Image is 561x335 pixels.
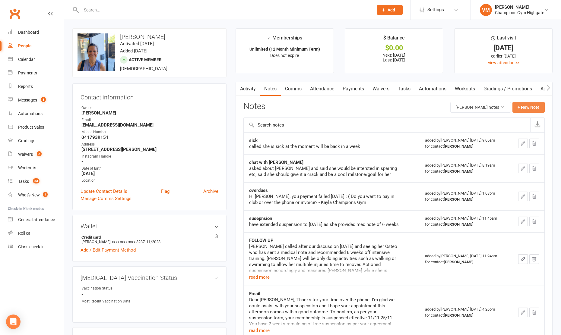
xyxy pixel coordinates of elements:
[8,121,64,134] a: Product Sales
[203,188,218,195] a: Archive
[8,26,64,39] a: Dashboard
[81,178,218,183] div: Location
[267,34,302,45] div: Memberships
[18,138,35,143] div: Gradings
[444,144,474,149] strong: [PERSON_NAME]
[18,30,39,35] div: Dashboard
[425,312,504,318] div: for contact
[450,102,511,113] button: [PERSON_NAME] notes
[425,162,504,174] div: added by [PERSON_NAME] [DATE] 8:19am
[18,231,32,236] div: Roll call
[81,234,218,245] li: [PERSON_NAME]
[8,66,64,80] a: Payments
[81,142,218,147] div: Address
[281,82,306,96] a: Comms
[249,291,260,296] strong: Email
[425,259,504,265] div: for contact
[41,97,46,102] span: 3
[78,33,221,40] h3: [PERSON_NAME]
[368,82,394,96] a: Waivers
[249,138,258,143] strong: sick
[81,274,218,281] h3: [MEDICAL_DATA] Vaccination Status
[81,171,218,176] strong: [DATE]
[260,82,281,96] a: Notes
[120,66,167,71] span: [DEMOGRAPHIC_DATA]
[33,178,40,183] span: 53
[425,221,504,227] div: for contact
[8,53,64,66] a: Calendar
[425,143,504,149] div: for contact
[8,227,64,240] a: Roll call
[8,39,64,53] a: People
[249,221,400,227] div: have extended suspension to [DATE] as she provided med note of 6 weeks
[81,286,131,291] div: Vaccination Status
[425,137,504,149] div: added by [PERSON_NAME] [DATE] 9:05am
[6,315,21,329] div: Open Intercom Messenger
[8,188,64,202] a: What's New1
[8,175,64,188] a: Tasks 53
[488,60,519,65] a: view attendance
[81,223,218,230] h3: Wallet
[18,152,33,157] div: Waivers
[81,159,218,164] strong: -
[306,82,338,96] a: Attendance
[112,240,145,244] span: xxxx xxxx xxxx 3237
[249,238,274,243] strong: FOLLOW UP
[8,161,64,175] a: Workouts
[512,102,545,113] button: + New Note
[444,260,474,264] strong: [PERSON_NAME]
[427,3,444,17] span: Settings
[444,197,474,202] strong: [PERSON_NAME]
[81,129,218,135] div: Mobile Number
[338,82,368,96] a: Payments
[460,53,547,59] div: earlier [DATE]
[8,107,64,121] a: Automations
[425,196,504,202] div: for contact
[8,93,64,107] a: Messages 3
[495,10,544,15] div: Champions Gym Highgate
[81,166,218,171] div: Date of Birth
[18,125,44,130] div: Product Sales
[249,143,400,149] div: called she is sick at the moment will be back in a week
[81,147,218,152] strong: [STREET_ADDRESS][PERSON_NAME]
[81,292,218,297] strong: -
[81,246,136,254] a: Add / Edit Payment Method
[249,165,400,177] div: asked about [PERSON_NAME] and said she would be intersted in sparring etc, said she should give i...
[495,5,544,10] div: [PERSON_NAME]
[18,111,43,116] div: Automations
[249,243,400,286] div: [PERSON_NAME] called after our discussion [DATE] and seeing her Osteo who has sent a medical note...
[425,215,504,227] div: added by [PERSON_NAME] [DATE] 11:46am
[8,134,64,148] a: Gradings
[81,195,132,202] a: Manage Comms Settings
[8,213,64,227] a: General attendance kiosk mode
[383,34,405,45] div: $ Balance
[37,151,42,156] span: 2
[18,43,32,48] div: People
[81,299,131,304] div: Most Recent Vaccination Date
[18,70,37,75] div: Payments
[350,53,437,62] p: Next: [DATE] Last: [DATE]
[81,110,218,116] strong: [PERSON_NAME]
[81,235,215,240] strong: Credit card
[120,48,147,54] time: Added [DATE]
[451,82,479,96] a: Workouts
[236,82,260,96] a: Activity
[270,53,299,58] span: Does not expire
[460,45,547,51] div: [DATE]
[43,192,48,197] span: 1
[161,188,170,195] a: Flag
[243,102,265,113] h3: Notes
[18,57,35,62] div: Calendar
[425,190,504,202] div: added by [PERSON_NAME] [DATE] 1:08pm
[444,222,474,227] strong: [PERSON_NAME]
[78,33,115,71] img: image1702888013.png
[8,240,64,254] a: Class kiosk mode
[81,304,218,310] strong: -
[18,179,29,184] div: Tasks
[425,306,504,318] div: added by [PERSON_NAME] [DATE] 4:26pm
[18,217,55,222] div: General attendance
[249,193,400,205] div: Hi [PERSON_NAME], you payment failed [DATE] : ( Do you want to pay in club or over the phone or i...
[425,253,504,265] div: added by [PERSON_NAME] [DATE] 11:24am
[18,244,45,249] div: Class check-in
[81,135,218,140] strong: 0417939151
